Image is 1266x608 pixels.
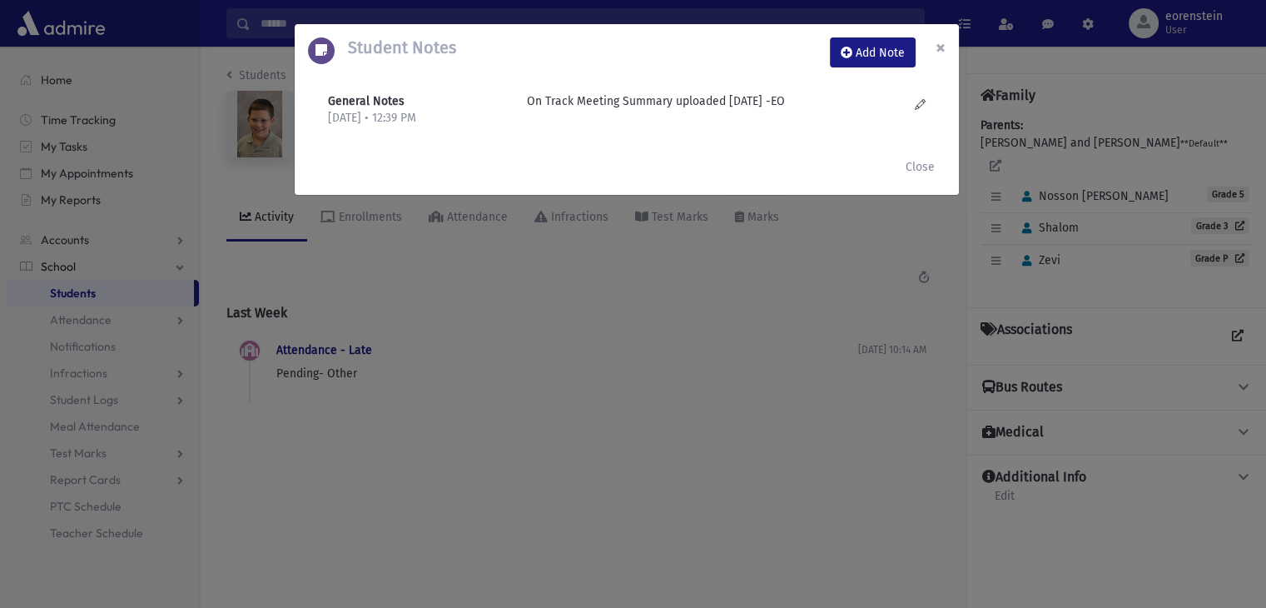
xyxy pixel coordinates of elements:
button: Close [922,24,959,71]
p: On Track Meeting Summary uploaded [DATE] -EO [527,92,883,110]
b: General Notes [328,94,405,108]
button: Add Note [830,37,916,67]
h5: Student Notes [335,37,456,57]
p: [DATE] • 12:39 PM [328,110,510,127]
span: × [936,36,946,59]
button: Close [895,152,946,182]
